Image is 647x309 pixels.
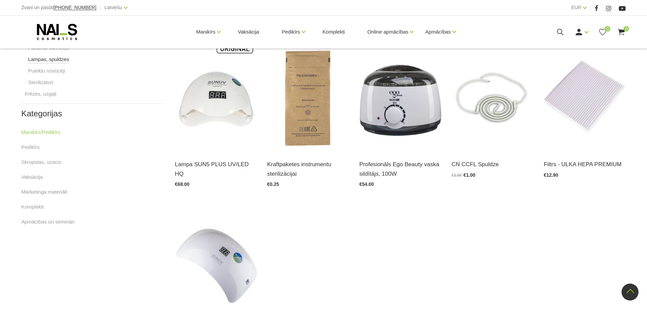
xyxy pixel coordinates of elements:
a: EUR [571,3,581,12]
a: Vaksācija [232,16,265,48]
span: | [100,3,101,12]
a: Online apmācības [367,18,408,45]
a: Apmācības [425,18,451,45]
a: Manikīrs [196,18,216,45]
a: Komplekti [21,203,44,211]
a: Manikīrs/Pedikīrs [21,128,60,136]
a: Profesionāls Ego Beauty vaska sildītājs, 100W [359,160,441,178]
a: Lampa SUN5 PLUS UV/LED HQ [175,160,257,178]
img: Kraftpaketes instrumentu sterilizācijaiPieejamie izmēri:100x200mm... [267,39,349,151]
a: Latviešu [105,3,122,12]
a: CN CCFL Spuldze [451,160,533,169]
img: Profesionāls Ego Beauty vaska sildītājsWaxing100 ir ražots no izturīgas ABS plastmasas, un tam ir... [359,39,441,151]
img: Filtrs paredzēts manikīra putekļu savācējam PREMIUM... [544,39,626,151]
a: Komplekti [317,16,351,48]
h2: Kategorijas [21,109,165,118]
span: 0 [624,26,629,32]
a: Filtrs - ULKA HEPA PREMIUM [544,160,626,169]
span: €1.00 [463,172,475,178]
a: 0 [617,28,626,36]
a: 0 [598,28,607,36]
span: 0 [605,26,610,32]
a: Pedikīrs [282,18,300,45]
a: Putekļu nosūcēji [28,67,65,75]
a: Apmācības un semināri [21,218,75,226]
span: | [590,3,591,12]
div: Zvani un pasūti [21,3,96,12]
a: Skropstas, uzacis [21,158,61,166]
a: Frēzes, uzgaļi [25,90,56,98]
a: Mārketinga materiāli [21,188,67,196]
a: Kraftpaketes instrumentu sterilizācijai [267,160,349,178]
a: Sterilizatori [28,78,53,86]
a: Pedikīrs [21,143,40,151]
a: Lampas, spuldzes [28,55,69,63]
a: Vaksācija [21,173,43,181]
span: €12.90 [544,172,558,178]
img: CCFL lampas spuldze 12W. Aptuvenais kalpošanas laiks 6 mēneši.... [451,39,533,151]
span: €0.25 [267,181,279,187]
span: €68.00 [175,181,190,187]
span: €3.56 [451,173,462,178]
a: [PHONE_NUMBER] [54,5,96,10]
span: €54.00 [359,181,374,187]
img: SUNUV 5 PLUS&nbsp;Materiāls:PlastmasaBarošanas avots: elektriskaisZīmola nosaukums:FaceshowesMode... [175,39,257,151]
